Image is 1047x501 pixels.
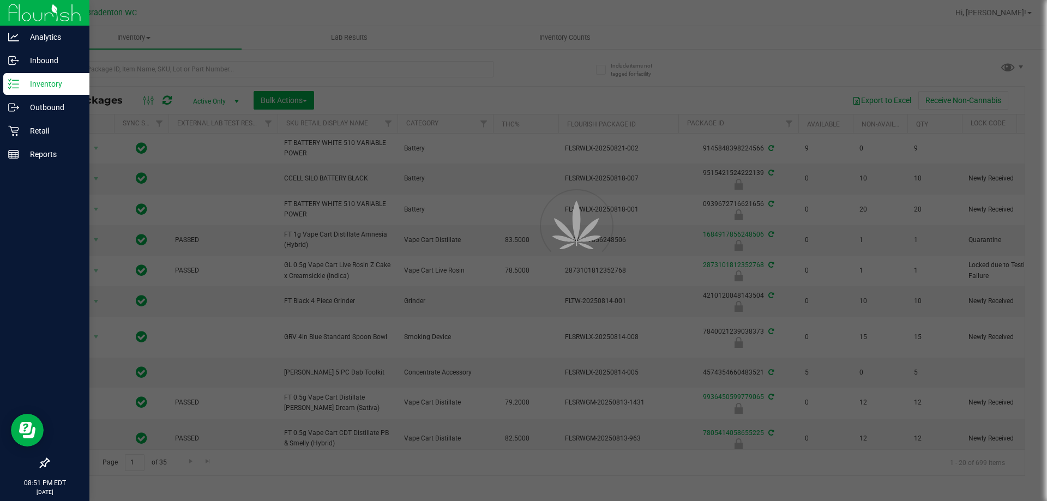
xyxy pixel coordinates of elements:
[8,32,19,43] inline-svg: Analytics
[19,31,85,44] p: Analytics
[19,124,85,137] p: Retail
[8,149,19,160] inline-svg: Reports
[8,79,19,89] inline-svg: Inventory
[19,101,85,114] p: Outbound
[19,148,85,161] p: Reports
[8,102,19,113] inline-svg: Outbound
[8,125,19,136] inline-svg: Retail
[11,414,44,446] iframe: Resource center
[5,478,85,488] p: 08:51 PM EDT
[5,488,85,496] p: [DATE]
[19,77,85,90] p: Inventory
[19,54,85,67] p: Inbound
[8,55,19,66] inline-svg: Inbound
